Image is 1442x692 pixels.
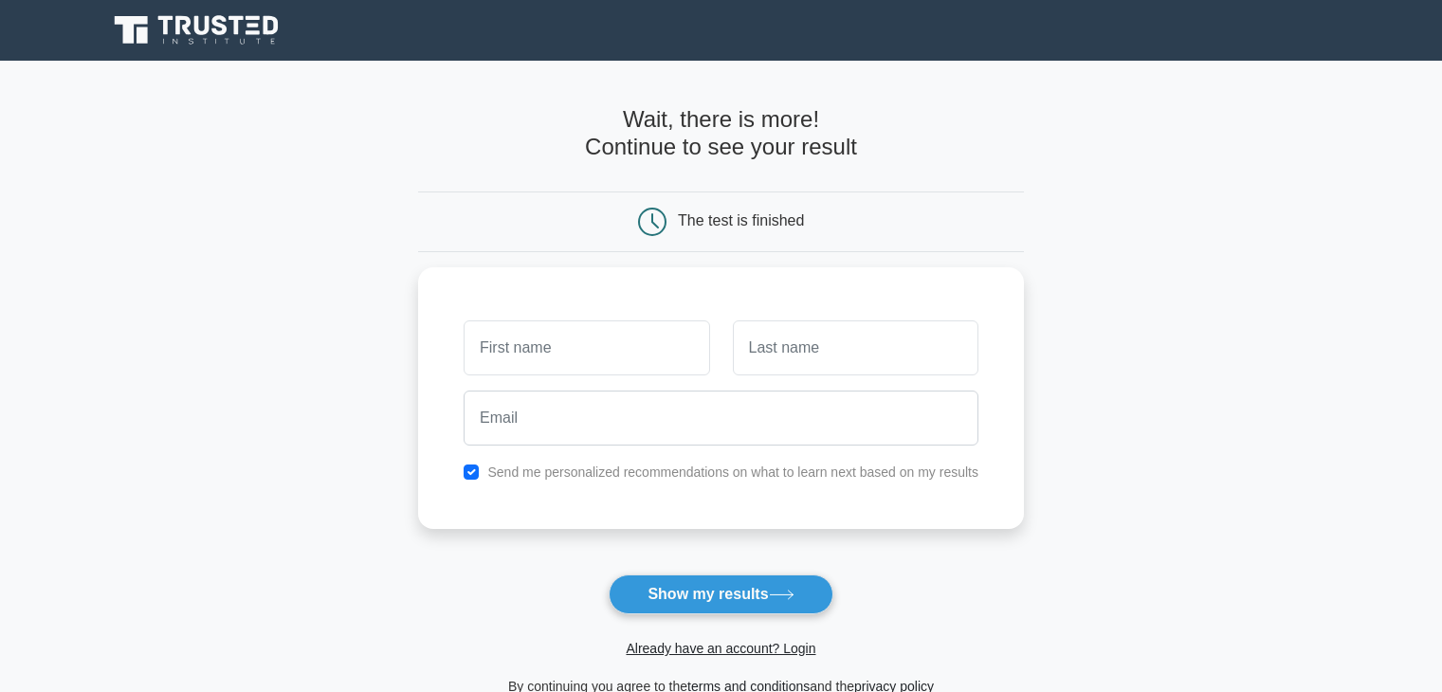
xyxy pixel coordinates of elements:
[626,641,815,656] a: Already have an account? Login
[678,212,804,228] div: The test is finished
[487,464,978,480] label: Send me personalized recommendations on what to learn next based on my results
[733,320,978,375] input: Last name
[609,574,832,614] button: Show my results
[464,391,978,446] input: Email
[418,106,1024,161] h4: Wait, there is more! Continue to see your result
[464,320,709,375] input: First name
